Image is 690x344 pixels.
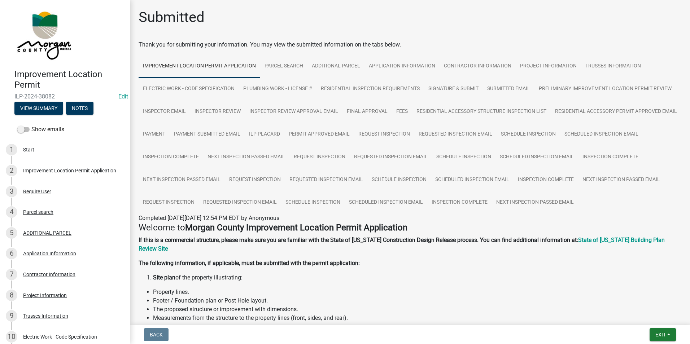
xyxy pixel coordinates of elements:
div: Project Information [23,293,67,298]
a: Trusses Information [581,55,645,78]
a: Scheduled Inspection Email [560,123,643,146]
a: Next Inspection Passed Email [578,168,664,191]
a: Contractor Information [440,55,516,78]
a: Final Approval [342,100,392,123]
div: Application Information [23,251,76,256]
a: ILP Placard [245,123,284,146]
li: Footer / Foundation plan or Post Hole layout. [153,296,681,305]
button: Notes [66,102,93,115]
button: Back [144,328,169,341]
a: Parcel search [260,55,307,78]
a: Requested Inspection Email [350,146,432,169]
a: Inspection Complete [514,168,578,191]
a: State of [US_STATE] Building Plan Review Site [139,237,665,252]
strong: The following information, if applicable, must be submitted with the permit application: [139,260,360,266]
span: Completed [DATE][DATE] 12:54 PM EDT by Anonymous [139,215,279,221]
img: Morgan County, Indiana [14,8,73,62]
a: Inspection Complete [139,146,203,169]
span: Exit [655,332,666,338]
a: Plumbing Work - License # [239,78,316,101]
a: Requested Inspection Email [285,168,367,191]
label: Show emails [17,125,64,134]
a: Scheduled Inspection Email [345,191,427,214]
strong: If this is a commercial structure, please make sure you are familiar with the State of [US_STATE]... [139,237,578,243]
div: Thank you for submitting your information. You may view the submitted information on the tabs below. [139,40,681,49]
a: Request Inspection [139,191,199,214]
a: ADDITIONAL PARCEL [307,55,364,78]
h4: Improvement Location Permit [14,69,124,90]
a: Inspector Email [139,100,190,123]
a: Preliminary Improvement Location Permit Review [534,78,676,101]
a: Inspection Complete [427,191,492,214]
a: Payment [139,123,170,146]
div: 7 [6,269,17,280]
strong: Morgan County Improvement Location Permit Application [185,222,407,233]
a: Improvement Location Permit Application [139,55,260,78]
div: 1 [6,144,17,155]
a: Requested Inspection Email [199,191,281,214]
a: Requested Inspection Email [414,123,497,146]
a: Schedule Inspection [432,146,495,169]
h1: Submitted [139,9,205,26]
button: Exit [650,328,676,341]
a: Residential Accessory Permit Approved Email [551,100,681,123]
a: Payment Submitted Email [170,123,245,146]
button: View Summary [14,102,63,115]
div: Electric Work - Code Specification [23,334,97,339]
a: Schedule Inspection [281,191,345,214]
a: Submitted Email [483,78,534,101]
li: Location and measurement to existing septic tank and fingers. [153,322,681,331]
strong: Site plan [153,274,175,281]
li: The proposed structure or improvement with dimensions. [153,305,681,314]
a: Schedule Inspection [497,123,560,146]
li: Property lines. [153,288,681,296]
a: Application Information [364,55,440,78]
div: Start [23,147,34,152]
a: Electric Work - Code Specification [139,78,239,101]
a: Request Inspection [354,123,414,146]
div: Trusses Information [23,313,68,318]
a: Scheduled Inspection Email [431,168,514,191]
div: 2 [6,165,17,176]
a: Fees [392,100,412,123]
wm-modal-confirm: Edit Application Number [118,93,128,100]
a: Inspector Review [190,100,245,123]
div: 3 [6,186,17,197]
li: Measurements from the structure to the property lines (front, sides, and rear). [153,314,681,322]
div: 8 [6,290,17,301]
wm-modal-confirm: Summary [14,106,63,111]
a: Scheduled Inspection Email [495,146,578,169]
h4: Welcome to [139,222,681,233]
div: 9 [6,310,17,322]
div: 5 [6,227,17,239]
a: Residential Inspection Requirements [316,78,424,101]
a: Schedule Inspection [367,168,431,191]
a: Next Inspection Passed Email [139,168,225,191]
a: Next Inspection Passed Email [492,191,578,214]
div: Parcel search [23,210,53,215]
a: Request Inspection [225,168,285,191]
div: 4 [6,206,17,218]
a: Edit [118,93,128,100]
span: Back [150,332,163,338]
a: Residential Accessory Structure Inspection List [412,100,551,123]
a: Signature & Submit [424,78,483,101]
div: 10 [6,331,17,343]
div: 6 [6,248,17,259]
li: of the property illustrating: [153,273,681,282]
a: Permit Approved Email [284,123,354,146]
div: Require User [23,189,51,194]
a: Request Inspection [289,146,350,169]
a: Inspection Complete [578,146,643,169]
a: Project Information [516,55,581,78]
div: Contractor Information [23,272,75,277]
span: ILP-2024-38082 [14,93,115,100]
a: Next Inspection Passed Email [203,146,289,169]
wm-modal-confirm: Notes [66,106,93,111]
div: Improvement Location Permit Application [23,168,116,173]
a: Inspector Review Approval Email [245,100,342,123]
div: ADDITIONAL PARCEL [23,230,71,235]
